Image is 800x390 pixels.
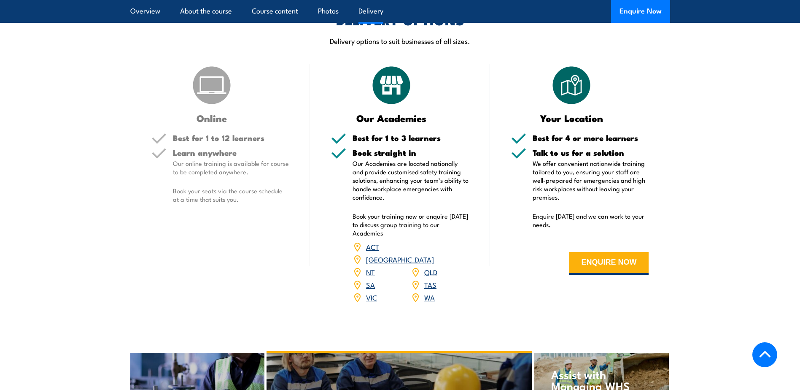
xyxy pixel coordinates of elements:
[173,134,289,142] h5: Best for 1 to 12 learners
[151,113,272,123] h3: Online
[331,113,452,123] h3: Our Academies
[569,252,649,275] button: ENQUIRE NOW
[424,292,435,302] a: WA
[353,159,469,201] p: Our Academies are located nationally and provide customised safety training solutions, enhancing ...
[353,134,469,142] h5: Best for 1 to 3 learners
[424,267,437,277] a: QLD
[336,14,464,25] h2: DELIVERY OPTIONS
[173,149,289,157] h5: Learn anywhere
[366,279,375,290] a: SA
[366,254,434,264] a: [GEOGRAPHIC_DATA]
[424,279,436,290] a: TAS
[173,187,289,203] p: Book your seats via the course schedule at a time that suits you.
[533,149,649,157] h5: Talk to us for a solution
[511,113,632,123] h3: Your Location
[173,159,289,176] p: Our online training is available for course to be completed anywhere.
[366,292,377,302] a: VIC
[366,241,379,252] a: ACT
[366,267,375,277] a: NT
[533,134,649,142] h5: Best for 4 or more learners
[353,212,469,237] p: Book your training now or enquire [DATE] to discuss group training to our Academies
[353,149,469,157] h5: Book straight in
[533,159,649,201] p: We offer convenient nationwide training tailored to you, ensuring your staff are well-prepared fo...
[130,36,670,46] p: Delivery options to suit businesses of all sizes.
[533,212,649,229] p: Enquire [DATE] and we can work to your needs.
